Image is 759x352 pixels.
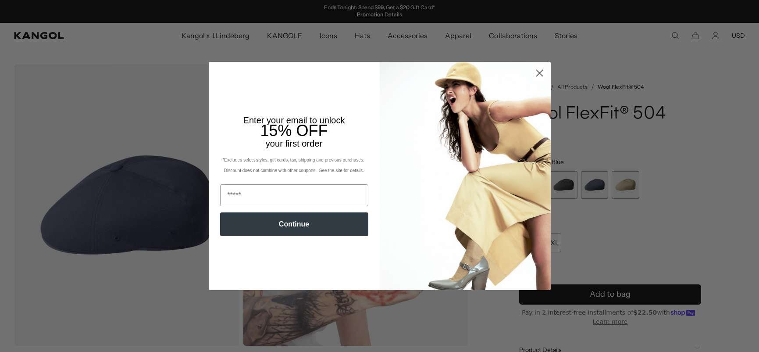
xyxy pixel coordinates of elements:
[220,184,368,206] input: Email
[220,212,368,236] button: Continue
[266,139,322,148] span: your first order
[532,65,547,81] button: Close dialog
[380,62,551,290] img: 93be19ad-e773-4382-80b9-c9d740c9197f.jpeg
[222,158,365,173] span: *Excludes select styles, gift cards, tax, shipping and previous purchases. Discount does not comb...
[260,122,328,140] span: 15% OFF
[243,115,345,125] span: Enter your email to unlock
